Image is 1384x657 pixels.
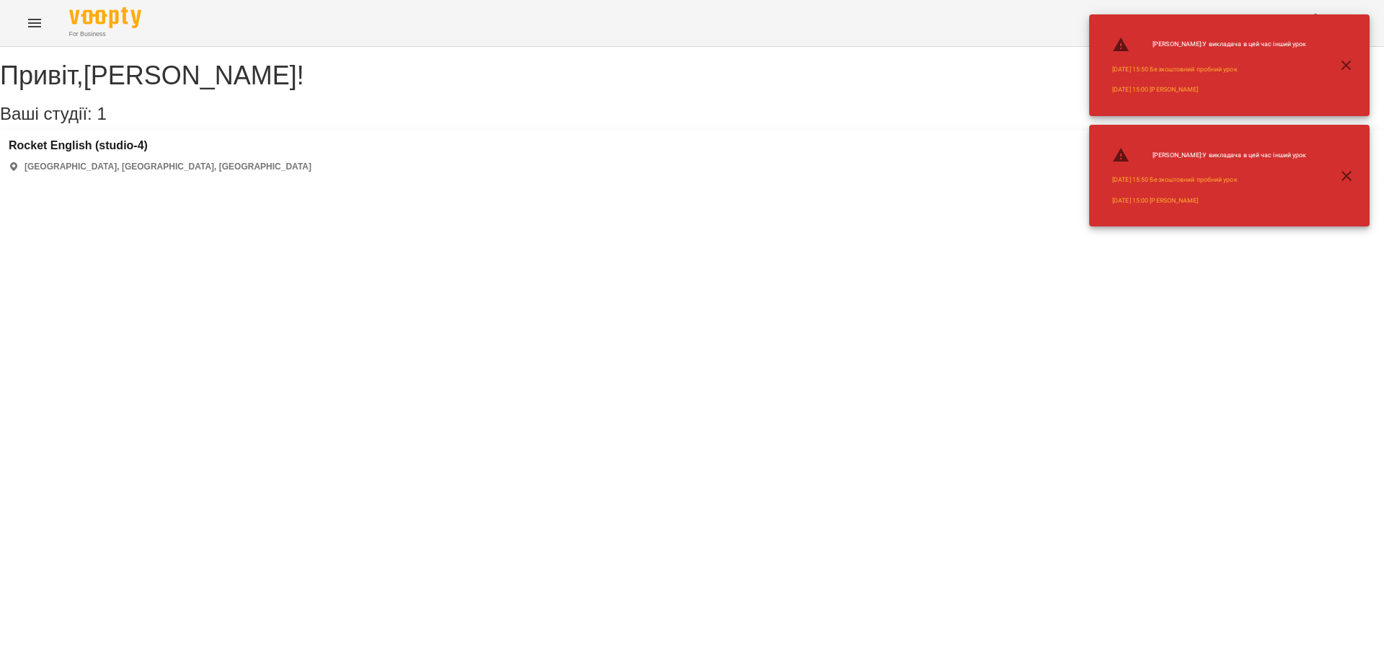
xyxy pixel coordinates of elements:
li: [PERSON_NAME] : У викладача в цей час інший урок [1101,141,1318,169]
a: [DATE] 15:50 Безкоштовний пробний урок [1112,65,1238,74]
a: [DATE] 15:00 [PERSON_NAME] [1112,196,1198,206]
img: Voopty Logo [69,7,141,28]
a: [DATE] 15:50 Безкоштовний пробний урок [1112,175,1238,185]
span: For Business [69,30,141,39]
a: Rocket English (studio-4) [9,139,311,152]
a: [DATE] 15:00 [PERSON_NAME] [1112,85,1198,94]
li: [PERSON_NAME] : У викладача в цей час інший урок [1101,30,1318,59]
span: 1 [97,104,106,123]
button: Menu [17,6,52,40]
p: [GEOGRAPHIC_DATA], [GEOGRAPHIC_DATA], [GEOGRAPHIC_DATA] [25,161,311,173]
